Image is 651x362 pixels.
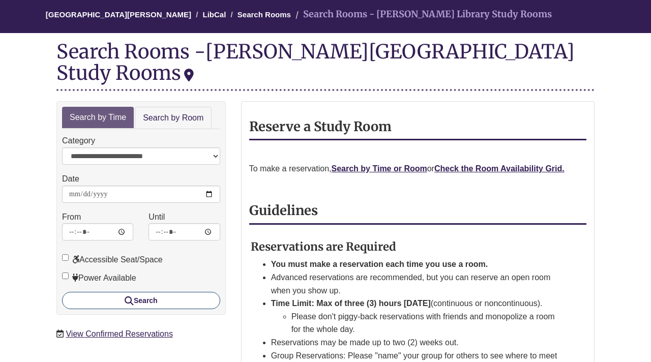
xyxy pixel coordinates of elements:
[56,39,575,85] div: [PERSON_NAME][GEOGRAPHIC_DATA] Study Rooms
[66,329,172,338] a: View Confirmed Reservations
[332,164,427,173] a: Search by Time or Room
[271,271,562,297] li: Advanced reservations are recommended, but you can reserve an open room when you show up.
[135,107,212,130] a: Search by Room
[56,41,595,90] div: Search Rooms -
[62,107,134,129] a: Search by Time
[291,310,562,336] li: Please don't piggy-back reservations with friends and monopolize a room for the whole day.
[62,253,163,266] label: Accessible Seat/Space
[271,299,431,308] strong: Time Limit: Max of three (3) hours [DATE]
[293,7,552,22] li: Search Rooms - [PERSON_NAME] Library Study Rooms
[249,118,392,135] strong: Reserve a Study Room
[62,292,220,309] button: Search
[46,10,191,19] a: [GEOGRAPHIC_DATA][PERSON_NAME]
[62,271,136,285] label: Power Available
[271,260,488,268] strong: You must make a reservation each time you use a room.
[434,164,565,173] a: Check the Room Availability Grid.
[62,134,95,147] label: Category
[149,210,165,224] label: Until
[271,336,562,349] li: Reservations may be made up to two (2) weeks out.
[62,254,69,261] input: Accessible Seat/Space
[271,297,562,336] li: (continuous or noncontinuous).
[238,10,291,19] a: Search Rooms
[62,210,81,224] label: From
[251,239,396,254] strong: Reservations are Required
[249,202,318,219] strong: Guidelines
[202,10,226,19] a: LibCal
[249,162,586,175] p: To make a reservation, or
[62,273,69,279] input: Power Available
[62,172,79,186] label: Date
